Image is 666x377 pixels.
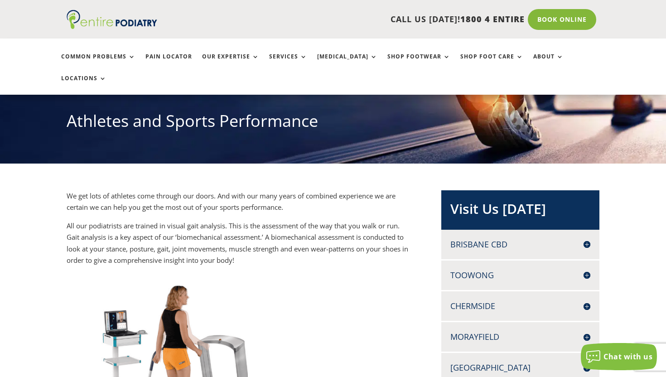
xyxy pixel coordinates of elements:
a: [MEDICAL_DATA] [317,53,377,73]
a: Common Problems [61,53,135,73]
a: Locations [61,75,106,95]
span: 1800 4 ENTIRE [460,14,525,24]
a: Services [269,53,307,73]
h4: Toowong [450,270,590,281]
a: Pain Locator [145,53,192,73]
h4: Chermside [450,300,590,312]
p: CALL US [DATE]! [189,14,525,25]
h4: Brisbane CBD [450,239,590,250]
img: logo (1) [67,10,157,29]
h2: Visit Us [DATE] [450,199,590,223]
p: All our podiatrists are trained in visual gait analysis. This is the assessment of the way that y... [67,220,412,266]
a: Entire Podiatry [67,22,157,31]
h1: Athletes and Sports Performance [67,110,599,137]
a: Book Online [528,9,596,30]
h4: Morayfield [450,331,590,343]
span: Chat with us [603,352,652,362]
a: Shop Foot Care [460,53,523,73]
h4: [GEOGRAPHIC_DATA] [450,362,590,373]
a: Shop Footwear [387,53,450,73]
button: Chat with us [581,343,657,370]
a: Our Expertise [202,53,259,73]
p: We get lots of athletes come through our doors. And with our many years of combined experience we... [67,190,412,220]
a: About [533,53,564,73]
